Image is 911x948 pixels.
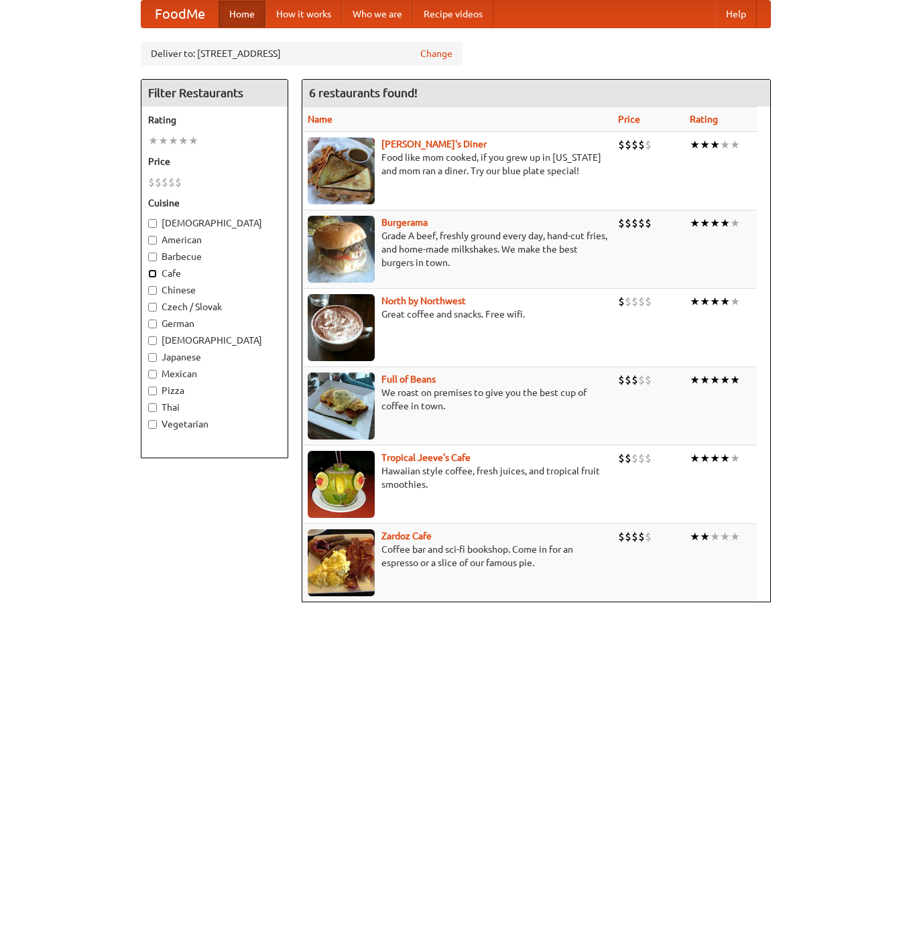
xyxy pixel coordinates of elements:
[148,403,157,412] input: Thai
[631,373,638,387] li: $
[308,137,375,204] img: sallys.jpg
[638,529,645,544] li: $
[148,387,157,395] input: Pizza
[148,269,157,278] input: Cafe
[690,114,718,125] a: Rating
[645,137,652,152] li: $
[618,137,625,152] li: $
[148,113,281,127] h5: Rating
[308,151,607,178] p: Food like mom cooked, if you grew up in [US_STATE] and mom ran a diner. Try our blue plate special!
[730,451,740,466] li: ★
[141,42,463,66] div: Deliver to: [STREET_ADDRESS]
[710,451,720,466] li: ★
[148,219,157,228] input: [DEMOGRAPHIC_DATA]
[308,464,607,491] p: Hawaiian style coffee, fresh juices, and tropical fruit smoothies.
[631,216,638,230] li: $
[381,531,432,541] a: Zardoz Cafe
[148,250,281,263] label: Barbecue
[309,86,418,99] ng-pluralize: 6 restaurants found!
[618,216,625,230] li: $
[700,373,710,387] li: ★
[720,216,730,230] li: ★
[700,529,710,544] li: ★
[730,529,740,544] li: ★
[381,452,471,463] a: Tropical Jeeve's Cafe
[690,451,700,466] li: ★
[148,196,281,210] h5: Cuisine
[155,175,162,190] li: $
[148,367,281,381] label: Mexican
[141,80,288,107] h4: Filter Restaurants
[148,216,281,230] label: [DEMOGRAPHIC_DATA]
[148,233,281,247] label: American
[308,529,375,596] img: zardoz.jpg
[308,386,607,413] p: We roast on premises to give you the best cup of coffee in town.
[342,1,413,27] a: Who we are
[700,451,710,466] li: ★
[645,294,652,309] li: $
[413,1,493,27] a: Recipe videos
[700,216,710,230] li: ★
[625,373,631,387] li: $
[148,267,281,280] label: Cafe
[168,175,175,190] li: $
[710,216,720,230] li: ★
[690,294,700,309] li: ★
[148,253,157,261] input: Barbecue
[141,1,219,27] a: FoodMe
[638,373,645,387] li: $
[381,295,466,306] a: North by Northwest
[219,1,265,27] a: Home
[381,374,436,385] a: Full of Beans
[638,294,645,309] li: $
[308,294,375,361] img: north.jpg
[618,529,625,544] li: $
[638,451,645,466] li: $
[625,137,631,152] li: $
[690,216,700,230] li: ★
[148,334,281,347] label: [DEMOGRAPHIC_DATA]
[618,114,640,125] a: Price
[638,216,645,230] li: $
[381,217,428,228] a: Burgerama
[625,216,631,230] li: $
[148,370,157,379] input: Mexican
[178,133,188,148] li: ★
[710,529,720,544] li: ★
[645,373,652,387] li: $
[730,294,740,309] li: ★
[308,114,332,125] a: Name
[700,137,710,152] li: ★
[308,451,375,518] img: jeeves.jpg
[381,139,487,149] a: [PERSON_NAME]'s Diner
[720,373,730,387] li: ★
[710,373,720,387] li: ★
[638,137,645,152] li: $
[618,451,625,466] li: $
[148,350,281,364] label: Japanese
[730,137,740,152] li: ★
[308,373,375,439] img: beans.jpg
[690,137,700,152] li: ★
[148,283,281,297] label: Chinese
[730,373,740,387] li: ★
[148,401,281,414] label: Thai
[162,175,168,190] li: $
[720,451,730,466] li: ★
[148,155,281,168] h5: Price
[188,133,198,148] li: ★
[618,373,625,387] li: $
[148,303,157,312] input: Czech / Slovak
[625,529,631,544] li: $
[710,137,720,152] li: ★
[168,133,178,148] li: ★
[625,294,631,309] li: $
[645,451,652,466] li: $
[148,420,157,429] input: Vegetarian
[148,286,157,295] input: Chinese
[148,320,157,328] input: German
